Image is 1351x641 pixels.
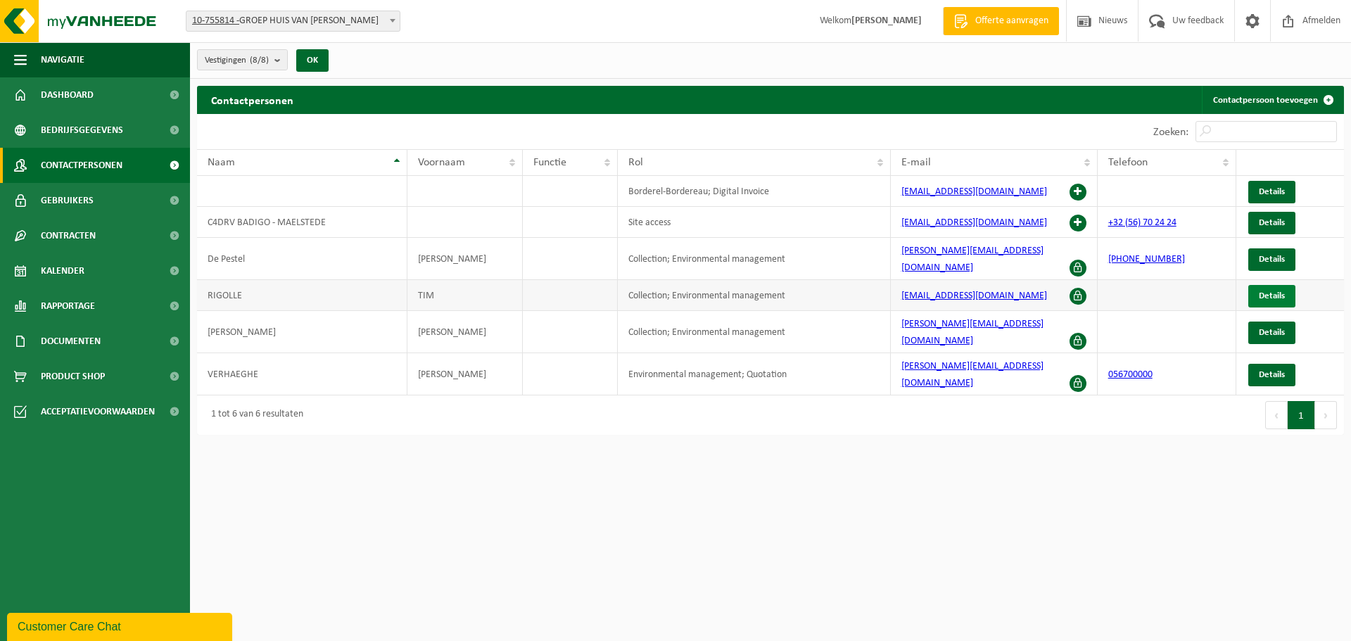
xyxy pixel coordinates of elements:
[943,7,1059,35] a: Offerte aanvragen
[197,311,407,353] td: [PERSON_NAME]
[1202,86,1343,114] a: Contactpersoon toevoegen
[1288,401,1315,429] button: 1
[1248,322,1295,344] a: Details
[901,217,1047,228] a: [EMAIL_ADDRESS][DOMAIN_NAME]
[41,359,105,394] span: Product Shop
[197,238,407,280] td: De Pestel
[41,288,95,324] span: Rapportage
[901,186,1047,197] a: [EMAIL_ADDRESS][DOMAIN_NAME]
[618,176,891,207] td: Borderel-Bordereau; Digital Invoice
[197,353,407,395] td: VERHAEGHE
[1153,127,1188,138] label: Zoeken:
[41,218,96,253] span: Contracten
[618,311,891,353] td: Collection; Environmental management
[618,238,891,280] td: Collection; Environmental management
[197,280,407,311] td: RIGOLLE
[296,49,329,72] button: OK
[7,610,235,641] iframe: chat widget
[407,280,523,311] td: TIM
[186,11,400,31] span: 10-755814 - GROEP HUIS VAN WONTERGHEM
[1248,181,1295,203] a: Details
[1315,401,1337,429] button: Next
[197,207,407,238] td: C4DRV BADIGO - MAELSTEDE
[851,15,922,26] strong: [PERSON_NAME]
[901,246,1044,273] a: [PERSON_NAME][EMAIL_ADDRESS][DOMAIN_NAME]
[41,42,84,77] span: Navigatie
[192,15,239,26] tcxspan: Call 10-755814 - via 3CX
[41,183,94,218] span: Gebruikers
[1108,217,1176,228] a: +32 (56) 70 24 24
[1259,291,1285,300] span: Details
[41,113,123,148] span: Bedrijfsgegevens
[901,291,1047,301] a: [EMAIL_ADDRESS][DOMAIN_NAME]
[1248,248,1295,271] a: Details
[1259,255,1285,264] span: Details
[1248,364,1295,386] a: Details
[418,157,465,168] span: Voornaam
[41,253,84,288] span: Kalender
[1248,212,1295,234] a: Details
[41,394,155,429] span: Acceptatievoorwaarden
[41,77,94,113] span: Dashboard
[41,324,101,359] span: Documenten
[204,402,303,428] div: 1 tot 6 van 6 resultaten
[197,49,288,70] button: Vestigingen(8/8)
[1248,285,1295,307] a: Details
[205,50,269,71] span: Vestigingen
[1108,157,1148,168] span: Telefoon
[628,157,643,168] span: Rol
[407,238,523,280] td: [PERSON_NAME]
[901,157,931,168] span: E-mail
[1259,218,1285,227] span: Details
[901,361,1044,388] a: [PERSON_NAME][EMAIL_ADDRESS][DOMAIN_NAME]
[1108,254,1185,265] a: [PHONE_NUMBER]
[972,14,1052,28] span: Offerte aanvragen
[407,311,523,353] td: [PERSON_NAME]
[618,207,891,238] td: Site access
[407,353,523,395] td: [PERSON_NAME]
[533,157,566,168] span: Functie
[1259,187,1285,196] span: Details
[618,353,891,395] td: Environmental management; Quotation
[1108,369,1153,380] a: 056700000
[1265,401,1288,429] button: Previous
[618,280,891,311] td: Collection; Environmental management
[186,11,400,32] span: 10-755814 - GROEP HUIS VAN WONTERGHEM
[901,319,1044,346] a: [PERSON_NAME][EMAIL_ADDRESS][DOMAIN_NAME]
[1259,370,1285,379] span: Details
[1259,328,1285,337] span: Details
[250,56,269,65] count: (8/8)
[208,157,235,168] span: Naam
[197,86,307,113] h2: Contactpersonen
[41,148,122,183] span: Contactpersonen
